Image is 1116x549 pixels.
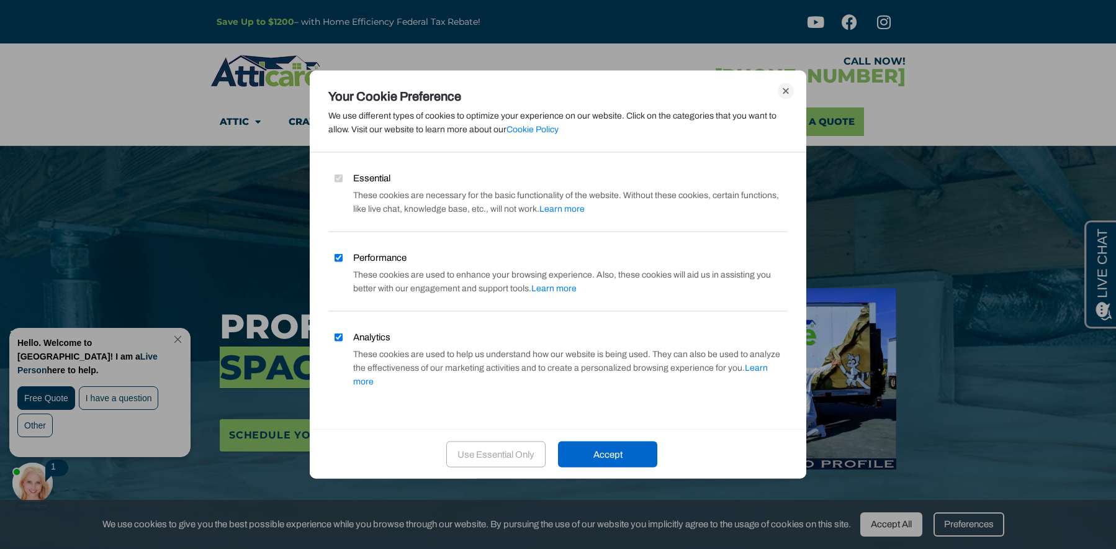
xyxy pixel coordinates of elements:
span: 1 [45,137,50,147]
div: These cookies are used to help us understand how our website is being used. They can also be used... [328,348,788,389]
input: Performance [335,253,343,261]
div: These cookies are used to enhance your browsing experience. Also, these cookies will aid us in as... [328,268,788,296]
font: Live Person [11,27,151,50]
div: Online Agent [9,177,44,186]
div: Your Cookie Preference [328,89,788,103]
span: Learn more [531,284,577,293]
span: Opens a chat window [30,10,100,25]
div: Accept [558,441,657,467]
div: Use Essential Only [446,441,546,467]
span: Essential [353,171,390,185]
span: Learn more [539,204,585,214]
b: Hello. Welcome to [GEOGRAPHIC_DATA]! I am a here to help. [11,13,151,50]
input: Analytics [335,333,343,341]
div: These cookies are necessary for the basic functionality of the website. Without these cookies, ce... [328,189,788,216]
div: Other [11,89,47,112]
div: We use different types of cookies to optimize your experience on our website. Click on the catego... [328,109,788,137]
div: Free Quote [11,61,69,85]
div: I have a question [73,61,153,85]
div: Need help? Chat with us now! [6,138,47,178]
span: Performance [353,251,407,265]
a: Cookie Policy [506,125,559,134]
a: Close Chat [162,10,179,19]
input: Essential [335,174,343,182]
span: Analytics [353,330,390,344]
